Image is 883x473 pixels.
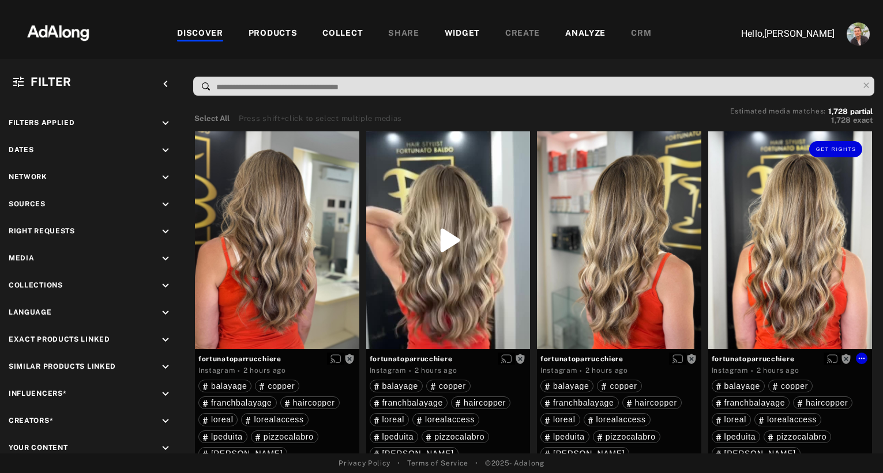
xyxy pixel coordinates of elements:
[759,415,817,423] div: lorealaccess
[203,449,283,457] div: tropea
[425,415,475,424] span: lorealaccess
[238,366,241,376] span: ·
[9,200,46,208] span: Sources
[159,78,172,90] i: keyboard_arrow_left
[712,365,748,376] div: Instagram
[254,415,303,424] span: lorealaccess
[553,398,614,407] span: franchbalayage
[9,389,66,398] span: Influencers*
[339,458,390,468] a: Privacy Policy
[686,354,697,362] span: Rights not requested
[456,399,506,407] div: haircopper
[260,382,295,390] div: copper
[243,366,286,374] time: 2025-10-06T07:32:48.000Z
[194,113,230,124] button: Select All
[553,381,589,391] span: balayage
[9,281,63,289] span: Collections
[773,382,808,390] div: copper
[798,399,848,407] div: haircopper
[9,146,34,154] span: Dates
[239,113,402,124] div: Press shift+click to select multiple medias
[198,354,356,364] span: fortunatoparrucchiere
[545,415,575,423] div: loreal
[627,399,677,407] div: haircopper
[415,366,457,374] time: 2025-10-06T07:32:48.000Z
[409,366,412,376] span: ·
[730,115,873,126] button: 1,728exact
[159,361,172,373] i: keyboard_arrow_down
[767,415,817,424] span: lorealaccess
[631,27,651,41] div: CRM
[831,116,851,124] span: 1,728
[417,415,475,423] div: lorealaccess
[9,362,116,370] span: Similar Products Linked
[847,22,870,46] img: ACg8ocLjEk1irI4XXb49MzUGwa4F_C3PpCyg-3CPbiuLEZrYEA=s96-c
[606,432,656,441] span: pizzocalabro
[844,20,873,48] button: Account settings
[9,444,67,452] span: Your Content
[374,449,454,457] div: tropea
[588,415,646,423] div: lorealaccess
[426,433,484,441] div: pizzocalabro
[31,75,72,89] span: Filter
[9,119,75,127] span: Filters applied
[751,366,754,376] span: ·
[293,398,335,407] span: haircopper
[159,279,172,292] i: keyboard_arrow_down
[781,381,808,391] span: copper
[203,399,272,407] div: franchbalayage
[724,432,756,441] span: lpeduita
[434,432,484,441] span: pizzocalabro
[407,458,468,468] a: Terms of Service
[370,354,527,364] span: fortunatoparrucchiere
[545,382,589,390] div: balayage
[824,353,841,365] button: Enable diffusion on this media
[382,415,404,424] span: loreal
[374,415,404,423] div: loreal
[374,382,418,390] div: balayage
[724,415,746,424] span: loreal
[540,354,698,364] span: fortunatoparrucchiere
[264,432,314,441] span: pizzocalabro
[382,381,418,391] span: balayage
[485,458,544,468] span: © 2025 - Adalong
[159,334,172,346] i: keyboard_arrow_down
[370,365,406,376] div: Instagram
[203,415,233,423] div: loreal
[585,366,628,374] time: 2025-10-06T07:32:48.000Z
[610,381,637,391] span: copper
[246,415,303,423] div: lorealaccess
[445,27,480,41] div: WIDGET
[580,366,583,376] span: ·
[397,458,400,468] span: •
[498,353,515,365] button: Enable diffusion on this media
[809,141,862,157] button: Get rights
[806,398,848,407] span: haircopper
[716,449,796,457] div: tropea
[344,354,355,362] span: Rights not requested
[159,252,172,265] i: keyboard_arrow_down
[159,171,172,184] i: keyboard_arrow_down
[602,382,637,390] div: copper
[211,415,233,424] span: loreal
[505,27,540,41] div: CREATE
[203,382,247,390] div: balayage
[757,366,799,374] time: 2025-10-06T07:32:48.000Z
[716,399,786,407] div: franchbalayage
[816,146,856,152] span: Get rights
[203,433,243,441] div: lpeduita
[545,433,585,441] div: lpeduita
[768,433,826,441] div: pizzocalabro
[598,433,656,441] div: pizzocalabro
[540,365,577,376] div: Instagram
[177,27,223,41] div: DISCOVER
[730,107,826,115] span: Estimated media matches:
[716,415,746,423] div: loreal
[159,117,172,130] i: keyboard_arrow_down
[553,432,585,441] span: lpeduita
[382,432,414,441] span: lpeduita
[211,432,243,441] span: lpeduita
[515,354,525,362] span: Rights not requested
[159,388,172,400] i: keyboard_arrow_down
[322,27,363,41] div: COLLECT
